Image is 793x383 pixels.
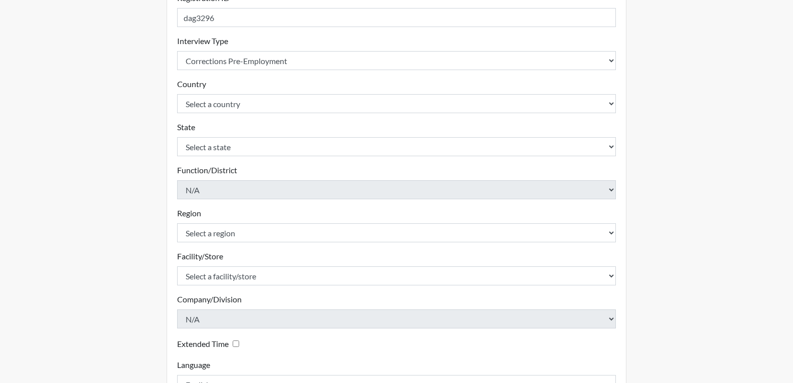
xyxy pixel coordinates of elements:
input: Insert a Registration ID, which needs to be a unique alphanumeric value for each interviewee [177,8,616,27]
label: Function/District [177,164,237,176]
label: Company/Division [177,293,242,305]
div: Checking this box will provide the interviewee with an accomodation of extra time to answer each ... [177,336,243,351]
label: Interview Type [177,35,228,47]
label: Extended Time [177,338,229,350]
label: Region [177,207,201,219]
label: State [177,121,195,133]
label: Language [177,359,210,371]
label: Country [177,78,206,90]
label: Facility/Store [177,250,223,262]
